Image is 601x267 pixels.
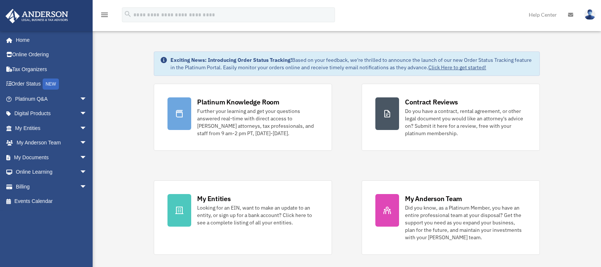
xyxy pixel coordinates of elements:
[428,64,486,71] a: Click Here to get started!
[5,150,98,165] a: My Documentsarrow_drop_down
[5,179,98,194] a: Billingarrow_drop_down
[80,91,94,107] span: arrow_drop_down
[197,194,230,203] div: My Entities
[5,91,98,106] a: Platinum Q&Aarrow_drop_down
[80,136,94,151] span: arrow_drop_down
[170,57,292,63] strong: Exciting News: Introducing Order Status Tracking!
[154,84,332,151] a: Platinum Knowledge Room Further your learning and get your questions answered real-time with dire...
[405,204,526,241] div: Did you know, as a Platinum Member, you have an entire professional team at your disposal? Get th...
[80,165,94,180] span: arrow_drop_down
[80,179,94,194] span: arrow_drop_down
[405,107,526,137] div: Do you have a contract, rental agreement, or other legal document you would like an attorney's ad...
[100,13,109,19] a: menu
[124,10,132,18] i: search
[5,47,98,62] a: Online Ordering
[405,97,458,107] div: Contract Reviews
[154,180,332,255] a: My Entities Looking for an EIN, want to make an update to an entity, or sign up for a bank accoun...
[362,180,540,255] a: My Anderson Team Did you know, as a Platinum Member, you have an entire professional team at your...
[5,33,94,47] a: Home
[5,136,98,150] a: My Anderson Teamarrow_drop_down
[3,9,70,23] img: Anderson Advisors Platinum Portal
[5,165,98,180] a: Online Learningarrow_drop_down
[80,121,94,136] span: arrow_drop_down
[584,9,595,20] img: User Pic
[5,106,98,121] a: Digital Productsarrow_drop_down
[43,79,59,90] div: NEW
[197,97,279,107] div: Platinum Knowledge Room
[197,204,318,226] div: Looking for an EIN, want to make an update to an entity, or sign up for a bank account? Click her...
[5,121,98,136] a: My Entitiesarrow_drop_down
[5,62,98,77] a: Tax Organizers
[5,194,98,209] a: Events Calendar
[80,106,94,121] span: arrow_drop_down
[80,150,94,165] span: arrow_drop_down
[197,107,318,137] div: Further your learning and get your questions answered real-time with direct access to [PERSON_NAM...
[362,84,540,151] a: Contract Reviews Do you have a contract, rental agreement, or other legal document you would like...
[405,194,462,203] div: My Anderson Team
[170,56,534,71] div: Based on your feedback, we're thrilled to announce the launch of our new Order Status Tracking fe...
[100,10,109,19] i: menu
[5,77,98,92] a: Order StatusNEW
